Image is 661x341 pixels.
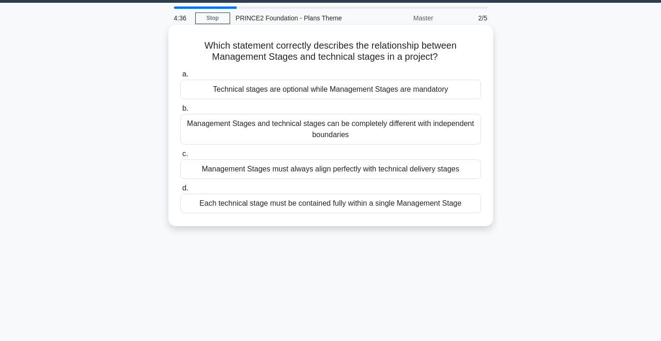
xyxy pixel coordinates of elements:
[182,104,188,112] span: b.
[182,70,188,78] span: a.
[230,9,358,27] div: PRINCE2 Foundation - Plans Theme
[182,150,188,158] span: c.
[180,80,481,99] div: Technical stages are optional while Management Stages are mandatory
[195,13,230,24] a: Stop
[182,184,188,192] span: d.
[168,9,195,27] div: 4:36
[180,159,481,179] div: Management Stages must always align perfectly with technical delivery stages
[358,9,439,27] div: Master
[180,194,481,213] div: Each technical stage must be contained fully within a single Management Stage
[180,114,481,145] div: Management Stages and technical stages can be completely different with independent boundaries
[439,9,493,27] div: 2/5
[180,40,482,63] h5: Which statement correctly describes the relationship between Management Stages and technical stag...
